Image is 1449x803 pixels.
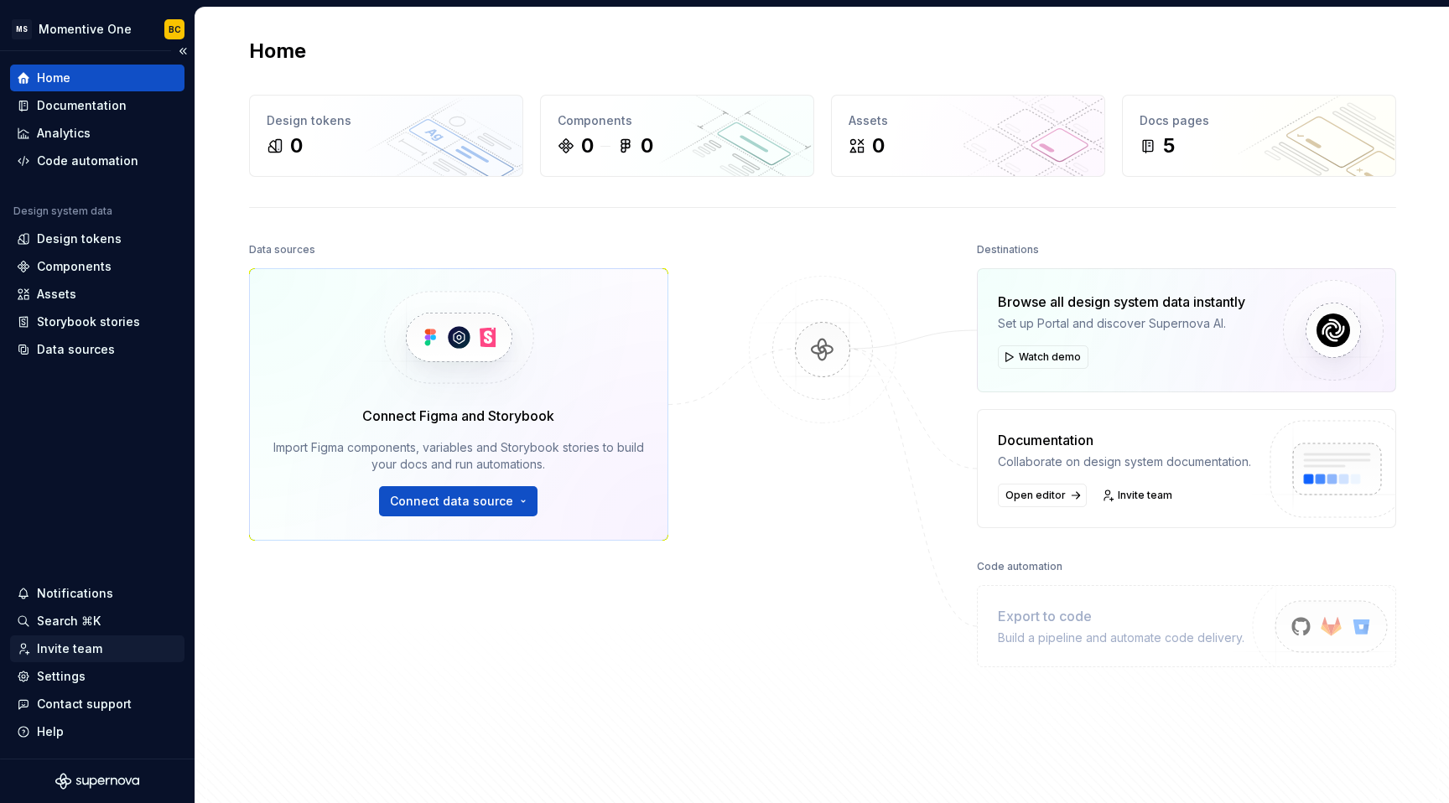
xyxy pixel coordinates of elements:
[37,258,112,275] div: Components
[362,406,554,426] div: Connect Figma and Storybook
[1019,350,1081,364] span: Watch demo
[998,345,1088,369] button: Watch demo
[1005,489,1066,502] span: Open editor
[10,253,184,280] a: Components
[171,39,195,63] button: Collapse sidebar
[998,484,1087,507] a: Open editor
[10,65,184,91] a: Home
[37,286,76,303] div: Assets
[540,95,814,177] a: Components00
[977,238,1039,262] div: Destinations
[249,95,523,177] a: Design tokens0
[37,97,127,114] div: Documentation
[10,120,184,147] a: Analytics
[1163,132,1175,159] div: 5
[10,663,184,690] a: Settings
[998,315,1245,332] div: Set up Portal and discover Supernova AI.
[379,486,538,516] button: Connect data source
[37,640,102,657] div: Invite team
[998,430,1251,450] div: Documentation
[998,606,1244,626] div: Export to code
[998,453,1251,470] div: Collaborate on design system documentation.
[37,153,138,169] div: Code automation
[831,95,1105,177] a: Assets0
[37,696,132,712] div: Contact support
[641,132,653,159] div: 0
[10,336,184,363] a: Data sources
[977,555,1062,578] div: Code automation
[998,292,1245,312] div: Browse all design system data instantly
[1097,484,1180,507] a: Invite team
[273,439,644,473] div: Import Figma components, variables and Storybook stories to build your docs and run automations.
[249,238,315,262] div: Data sources
[581,132,594,159] div: 0
[10,691,184,718] button: Contact support
[290,132,303,159] div: 0
[37,231,122,247] div: Design tokens
[872,132,885,159] div: 0
[998,629,1244,646] div: Build a pipeline and automate code delivery.
[10,92,184,119] a: Documentation
[37,613,101,629] div: Search ⌘K
[10,308,184,335] a: Storybook stories
[390,493,513,510] span: Connect data source
[849,112,1088,129] div: Assets
[10,580,184,607] button: Notifications
[37,585,113,602] div: Notifications
[10,225,184,252] a: Design tokens
[10,635,184,662] a: Invite team
[37,668,86,685] div: Settings
[10,608,184,635] button: Search ⌘K
[10,718,184,745] button: Help
[12,19,32,39] div: MS
[37,341,115,358] div: Data sources
[37,313,140,330] div: Storybook stories
[55,773,139,790] svg: Supernova Logo
[558,112,797,129] div: Components
[10,281,184,308] a: Assets
[37,723,64,740] div: Help
[37,125,91,142] div: Analytics
[3,11,191,47] button: MSMomentive OneBC
[267,112,506,129] div: Design tokens
[169,23,181,36] div: BC
[1118,489,1172,502] span: Invite team
[1140,112,1379,129] div: Docs pages
[13,205,112,218] div: Design system data
[37,70,70,86] div: Home
[249,38,306,65] h2: Home
[10,148,184,174] a: Code automation
[1122,95,1396,177] a: Docs pages5
[39,21,132,38] div: Momentive One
